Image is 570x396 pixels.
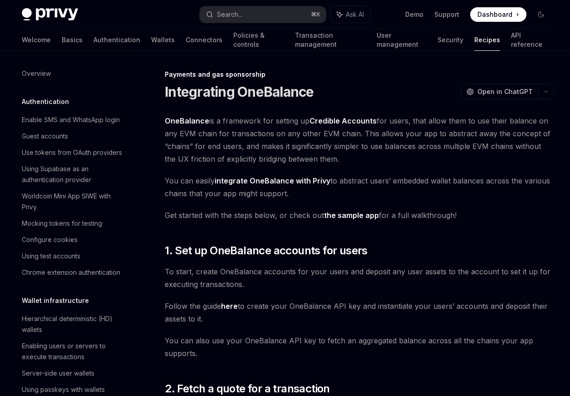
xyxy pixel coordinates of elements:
[165,209,554,222] span: Get started with the steps below, or check out for a full walkthrough!
[15,248,131,264] a: Using test accounts
[22,251,80,262] div: Using test accounts
[186,29,222,51] a: Connectors
[217,9,242,20] div: Search...
[22,191,125,213] div: Worldcoin Mini App SIWE with Privy
[477,87,533,96] span: Open in ChatGPT
[93,29,140,51] a: Authentication
[151,29,175,51] a: Wallets
[461,84,538,99] button: Open in ChatGPT
[15,144,131,161] a: Use tokens from OAuth providers
[165,243,368,258] span: 1. Set up OneBalance accounts for users
[474,29,500,51] a: Recipes
[15,128,131,144] a: Guest accounts
[165,265,554,291] span: To start, create OneBalance accounts for your users and deposit any user assets to the account to...
[165,70,554,79] div: Payments and gas sponsorship
[405,10,423,19] a: Demo
[22,68,51,79] div: Overview
[22,96,69,107] h5: Authentication
[22,147,122,158] div: Use tokens from OAuth providers
[22,114,120,125] div: Enable SMS and WhatsApp login
[165,381,330,396] span: 2. Fetch a quote for a transaction
[165,116,209,126] a: OneBalance
[165,114,554,165] span: is a framework for setting up for users, that allow them to use their balance on any EVM chain fo...
[311,11,320,18] span: ⌘ K
[62,29,83,51] a: Basics
[233,29,284,51] a: Policies & controls
[200,6,326,23] button: Search...⌘K
[22,313,125,335] div: Hierarchical deterministic (HD) wallets
[310,116,377,126] a: Credible Accounts
[22,29,51,51] a: Welcome
[15,112,131,128] a: Enable SMS and WhatsApp login
[15,65,131,82] a: Overview
[437,29,463,51] a: Security
[295,29,365,51] a: Transaction management
[330,6,370,23] button: Ask AI
[470,7,526,22] a: Dashboard
[15,215,131,232] a: Mocking tokens for testing
[15,311,131,338] a: Hierarchical deterministic (HD) wallets
[165,174,554,200] span: You can easily to abstract users’ embedded wallet balances across the various chains that your ap...
[15,161,131,188] a: Using Supabase as an authentication provider
[15,338,131,365] a: Enabling users or servers to execute transactions
[165,334,554,360] span: You can also use your OneBalance API key to fetch an aggregated balance across all the chains you...
[434,10,459,19] a: Support
[215,176,330,186] a: integrate OneBalance with Privy
[511,29,548,51] a: API reference
[221,302,238,311] a: here
[22,131,68,142] div: Guest accounts
[22,341,125,362] div: Enabling users or servers to execute transactions
[15,232,131,248] a: Configure cookies
[324,211,379,220] a: the sample app
[346,10,364,19] span: Ask AI
[477,10,512,19] span: Dashboard
[15,365,131,381] a: Server-side user wallets
[15,188,131,215] a: Worldcoin Mini App SIWE with Privy
[22,267,120,278] div: Chrome extension authentication
[15,264,131,281] a: Chrome extension authentication
[534,7,548,22] button: Toggle dark mode
[377,29,427,51] a: User management
[22,234,78,245] div: Configure cookies
[22,384,105,395] div: Using passkeys with wallets
[22,8,78,21] img: dark logo
[22,218,102,229] div: Mocking tokens for testing
[22,163,125,185] div: Using Supabase as an authentication provider
[165,84,314,100] h1: Integrating OneBalance
[165,300,554,325] span: Follow the guide to create your OneBalance API key and instantiate your users’ accounts and depos...
[22,295,89,306] h5: Wallet infrastructure
[22,368,94,379] div: Server-side user wallets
